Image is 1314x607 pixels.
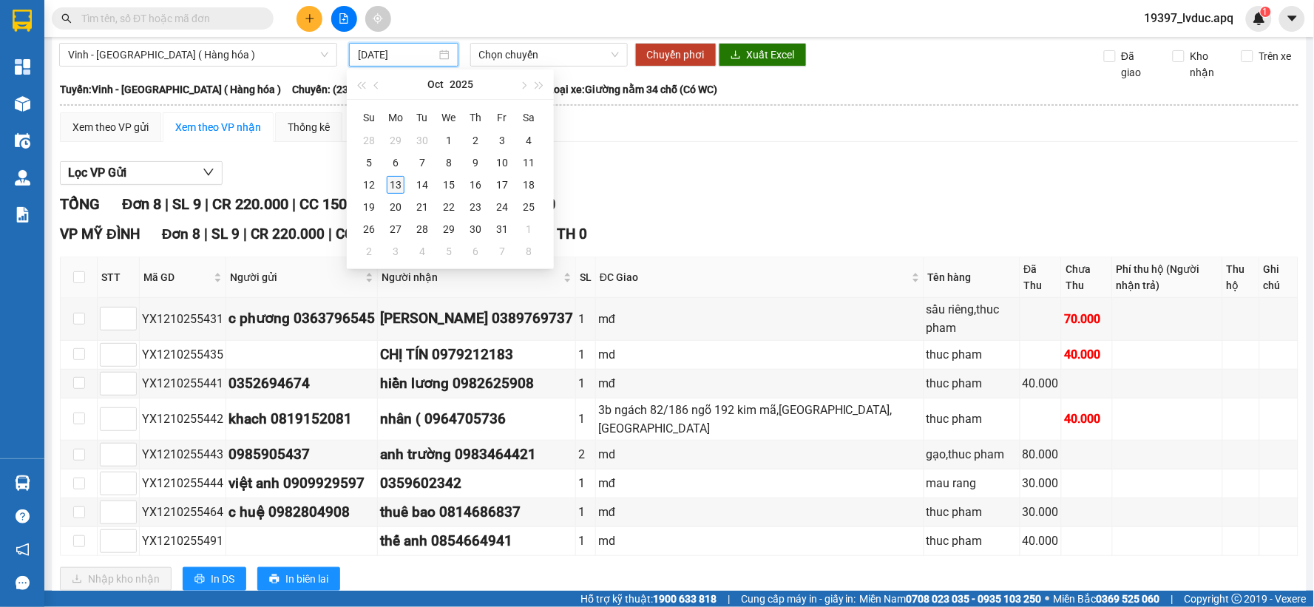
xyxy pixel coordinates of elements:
[16,576,30,590] span: message
[409,196,436,218] td: 2025-10-21
[172,195,201,213] span: SL 9
[1023,445,1060,464] div: 80.000
[380,344,573,366] div: CHỊ TÍN 0979212183
[212,195,288,213] span: CR 220.000
[578,345,593,364] div: 1
[493,154,511,172] div: 10
[356,218,382,240] td: 2025-10-26
[142,474,223,492] div: YX1210255444
[467,198,484,216] div: 23
[356,129,382,152] td: 2025-09-28
[413,154,431,172] div: 7
[72,119,149,135] div: Xem theo VP gửi
[462,218,489,240] td: 2025-10-30
[1064,310,1109,328] div: 70.000
[60,195,100,213] span: TỔNG
[387,154,404,172] div: 6
[462,196,489,218] td: 2025-10-23
[142,503,223,521] div: YX1210255464
[356,152,382,174] td: 2025-10-05
[1232,594,1242,604] span: copyright
[1023,503,1060,521] div: 30.000
[440,154,458,172] div: 8
[68,44,328,66] span: Vinh - Hà Nội ( Hàng hóa )
[140,298,226,340] td: YX1210255431
[142,532,223,550] div: YX1210255491
[409,218,436,240] td: 2025-10-28
[204,225,208,243] span: |
[467,176,484,194] div: 16
[288,119,330,135] div: Thống kê
[578,374,593,393] div: 1
[373,13,383,24] span: aim
[140,498,226,527] td: YX1210255464
[1116,48,1162,81] span: Đã giao
[515,196,542,218] td: 2025-10-25
[1263,7,1268,17] span: 1
[440,243,458,260] div: 5
[413,132,431,149] div: 30
[436,152,462,174] td: 2025-10-08
[387,176,404,194] div: 13
[61,13,72,24] span: search
[927,374,1017,393] div: thuc pham
[927,503,1017,521] div: thuc pham
[1097,593,1160,605] strong: 0369 525 060
[436,106,462,129] th: We
[339,13,349,24] span: file-add
[635,43,717,67] button: Chuyển phơi
[520,132,538,149] div: 4
[598,445,921,464] div: md
[360,243,378,260] div: 2
[380,472,573,495] div: 0359602342
[98,257,140,298] th: STT
[251,225,325,243] span: CR 220.000
[228,308,375,330] div: c phương 0363796545
[380,408,573,430] div: nhân ( 0964705736
[440,220,458,238] div: 29
[356,106,382,129] th: Su
[598,474,921,492] div: mđ
[16,509,30,523] span: question-circle
[360,198,378,216] div: 19
[356,196,382,218] td: 2025-10-19
[600,269,909,285] span: ĐC Giao
[520,198,538,216] div: 25
[489,240,515,262] td: 2025-11-07
[409,174,436,196] td: 2025-10-14
[489,152,515,174] td: 2025-10-10
[653,593,717,605] strong: 1900 633 818
[60,161,223,185] button: Lọc VP Gửi
[162,225,201,243] span: Đơn 8
[142,345,223,364] div: YX1210255435
[462,240,489,262] td: 2025-11-06
[387,132,404,149] div: 29
[493,220,511,238] div: 31
[297,6,322,32] button: plus
[436,240,462,262] td: 2025-11-05
[292,81,400,98] span: Chuyến: (23:19 [DATE])
[731,50,741,61] span: download
[515,152,542,174] td: 2025-10-11
[230,269,362,285] span: Người gửi
[1023,374,1060,393] div: 40.000
[598,345,921,364] div: md
[1253,12,1266,25] img: icon-new-feature
[382,240,409,262] td: 2025-11-03
[1286,12,1299,25] span: caret-down
[387,198,404,216] div: 20
[927,345,1017,364] div: thuc pham
[382,218,409,240] td: 2025-10-27
[228,373,375,395] div: 0352694674
[741,591,856,607] span: Cung cấp máy in - giấy in:
[440,198,458,216] div: 22
[436,129,462,152] td: 2025-10-01
[292,195,296,213] span: |
[493,243,511,260] div: 7
[436,218,462,240] td: 2025-10-29
[493,176,511,194] div: 17
[360,176,378,194] div: 12
[243,225,247,243] span: |
[380,373,573,395] div: hiền lương 0982625908
[598,532,921,550] div: md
